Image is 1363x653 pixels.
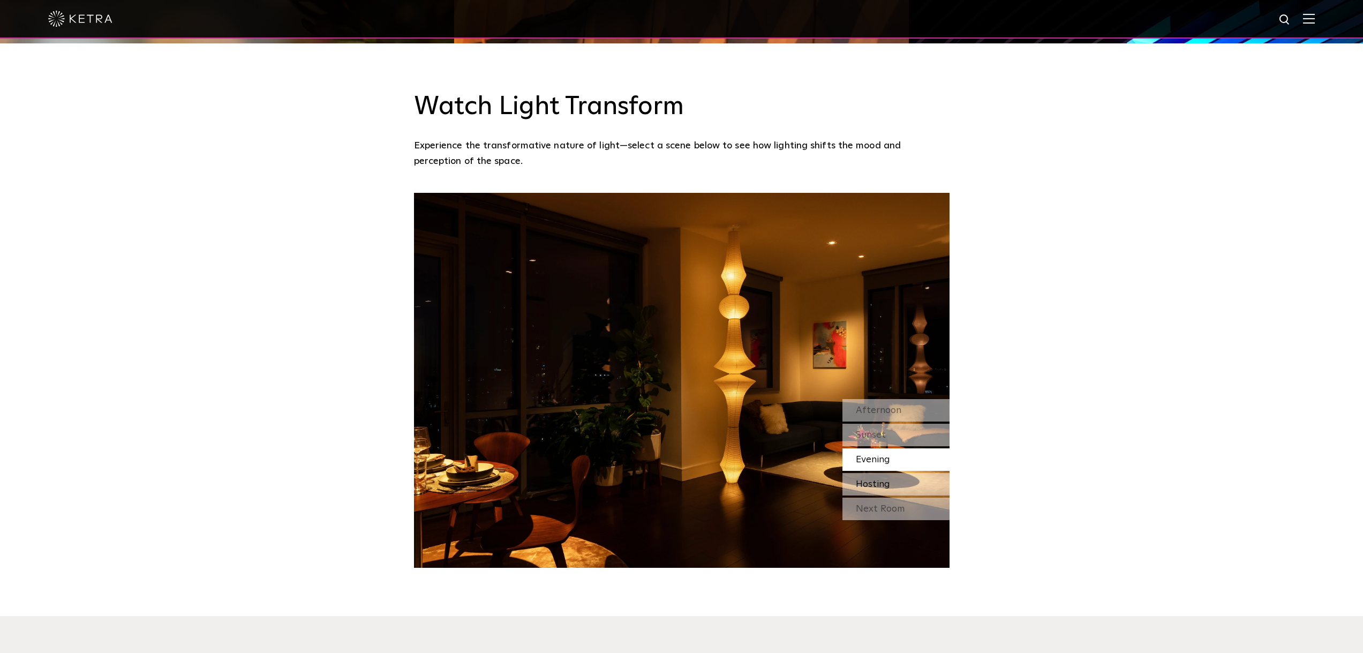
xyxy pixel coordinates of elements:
[414,138,944,169] p: Experience the transformative nature of light—select a scene below to see how lighting shifts the...
[1278,13,1292,27] img: search icon
[1303,13,1315,24] img: Hamburger%20Nav.svg
[856,406,901,415] span: Afternoon
[856,455,890,464] span: Evening
[48,11,112,27] img: ketra-logo-2019-white
[856,430,886,440] span: Sunset
[856,479,890,489] span: Hosting
[414,92,950,123] h3: Watch Light Transform
[414,193,950,568] img: SS_HBD_LivingRoom_Desktop_03
[842,498,950,520] div: Next Room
